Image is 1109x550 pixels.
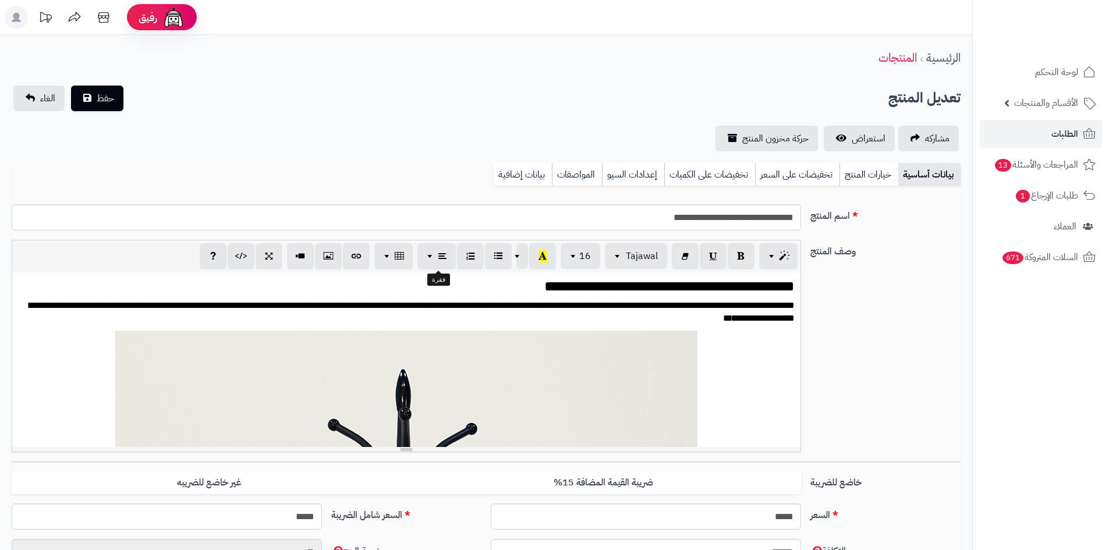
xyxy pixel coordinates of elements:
[40,91,55,105] span: الغاء
[926,49,961,66] a: الرئيسية
[13,86,65,111] a: الغاء
[839,163,898,186] a: خيارات المنتج
[995,159,1011,172] span: 13
[980,120,1102,148] a: الطلبات
[602,163,664,186] a: إعدادات السيو
[1016,190,1030,203] span: 1
[715,126,818,151] a: حركة مخزون المنتج
[561,243,600,269] button: 16
[162,6,185,29] img: ai-face.png
[12,471,406,495] label: غير خاضع للضريبه
[925,132,949,146] span: مشاركه
[327,503,486,522] label: السعر شامل الضريبة
[1002,251,1023,264] span: 671
[852,132,885,146] span: استعراض
[898,126,959,151] a: مشاركه
[806,471,965,489] label: خاضع للضريبة
[494,163,552,186] a: بيانات إضافية
[97,91,114,105] span: حفظ
[980,212,1102,240] a: العملاء
[806,204,965,223] label: اسم المنتج
[980,243,1102,271] a: السلات المتروكة671
[1051,126,1078,142] span: الطلبات
[806,503,965,522] label: السعر
[427,274,450,286] div: فقرة
[1054,218,1076,235] span: العملاء
[605,243,667,269] button: Tajawal
[71,86,123,111] button: حفظ
[742,132,809,146] span: حركة مخزون المنتج
[579,249,591,263] span: 16
[406,471,801,495] label: ضريبة القيمة المضافة 15%
[1035,64,1078,80] span: لوحة التحكم
[139,10,157,24] span: رفيق
[888,86,961,110] h2: تعديل المنتج
[806,240,965,258] label: وصف المنتج
[980,151,1102,179] a: المراجعات والأسئلة13
[31,6,60,32] a: تحديثات المنصة
[626,249,658,263] span: Tajawal
[1014,95,1078,111] span: الأقسام والمنتجات
[664,163,755,186] a: تخفيضات على الكميات
[994,157,1078,173] span: المراجعات والأسئلة
[755,163,839,186] a: تخفيضات على السعر
[552,163,602,186] a: المواصفات
[980,182,1102,210] a: طلبات الإرجاع1
[824,126,895,151] a: استعراض
[1015,187,1078,204] span: طلبات الإرجاع
[1030,31,1098,55] img: logo-2.png
[898,163,961,186] a: بيانات أساسية
[878,49,917,66] a: المنتجات
[980,58,1102,86] a: لوحة التحكم
[1001,249,1078,265] span: السلات المتروكة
